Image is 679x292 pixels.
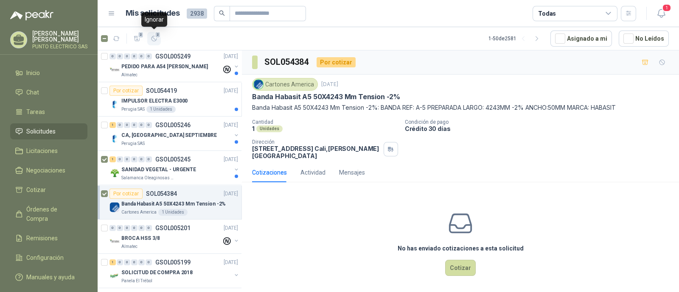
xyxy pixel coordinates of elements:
[10,104,87,120] a: Tareas
[117,225,123,231] div: 0
[488,32,544,45] div: 1 - 50 de 2581
[109,223,240,250] a: 0 0 0 0 0 0 GSOL005201[DATE] Company LogoBROCA HSS 3/8Almatec
[10,65,87,81] a: Inicio
[121,63,208,71] p: PEDIDO PARA A54 [PERSON_NAME]
[662,4,671,12] span: 1
[117,259,123,265] div: 0
[10,10,53,20] img: Logo peakr
[155,156,191,162] p: GSOL005245
[146,156,152,162] div: 0
[252,103,669,112] p: Banda Habasit A5 50X4243 Mm Tension -2%: BANDA REF: A-5 PREPARADA LARGO: 4243MM -2% ANCHO:50MM MA...
[158,209,188,216] div: 1 Unidades
[126,7,180,19] h1: Mis solicitudes
[219,10,225,16] span: search
[405,119,676,125] p: Condición de pago
[619,31,669,47] button: No Leídos
[550,31,612,47] button: Asignado a mi
[131,53,137,59] div: 0
[124,53,130,59] div: 0
[98,82,241,117] a: Por cotizarSOL054419[DATE] Company LogoIMPULSOR ELECTRA E3000Perugia SAS1 Unidades
[252,168,287,177] div: Cotizaciones
[109,99,120,109] img: Company Logo
[26,166,65,175] span: Negociaciones
[109,271,120,281] img: Company Logo
[138,225,145,231] div: 0
[339,168,365,177] div: Mensajes
[224,53,238,61] p: [DATE]
[224,156,238,164] p: [DATE]
[124,259,130,265] div: 0
[109,257,240,284] a: 1 0 0 0 0 0 GSOL005199[DATE] Company LogoSOLICITUD DE COMPRA 2018Panela El Trébol
[224,259,238,267] p: [DATE]
[224,190,238,198] p: [DATE]
[252,119,398,125] p: Cantidad
[155,122,191,128] p: GSOL005246
[398,244,524,253] h3: No has enviado cotizaciones a esta solicitud
[254,80,263,89] img: Company Logo
[109,168,120,178] img: Company Logo
[26,273,75,282] span: Manuales y ayuda
[146,122,152,128] div: 0
[10,143,87,159] a: Licitaciones
[147,32,161,45] button: 2
[26,107,45,117] span: Tareas
[121,175,175,181] p: Salamanca Oleaginosas SAS
[109,86,143,96] div: Por cotizar
[10,84,87,100] a: Chat
[252,125,255,132] p: 1
[155,259,191,265] p: GSOL005199
[10,182,87,198] a: Cotizar
[10,230,87,246] a: Remisiones
[252,139,380,145] p: Dirección
[109,202,120,212] img: Company Logo
[121,72,137,78] p: Almatec
[26,205,79,223] span: Órdenes de Compra
[187,8,207,19] span: 2938
[32,44,87,49] p: PUNTO ELECTRICO SAS
[109,65,120,75] img: Company Logo
[109,259,116,265] div: 1
[264,56,310,69] h3: SOL054384
[10,269,87,285] a: Manuales y ayuda
[109,133,120,144] img: Company Logo
[124,225,130,231] div: 0
[117,122,123,128] div: 0
[121,97,188,105] p: IMPULSOR ELECTRA E3000
[321,81,338,89] p: [DATE]
[155,53,191,59] p: GSOL005249
[138,259,145,265] div: 0
[445,260,476,276] button: Cotizar
[405,125,676,132] p: Crédito 30 días
[131,259,137,265] div: 0
[109,189,143,199] div: Por cotizar
[26,68,40,78] span: Inicio
[538,9,556,18] div: Todas
[121,243,137,250] p: Almatec
[300,168,325,177] div: Actividad
[155,31,161,38] span: 2
[124,122,130,128] div: 0
[26,146,58,156] span: Licitaciones
[109,154,240,181] a: 1 0 0 0 0 0 GSOL005245[DATE] Company LogoSANIDAD VEGETAL - URGENTESalamanca Oleaginosas SAS
[121,200,226,208] p: Banda Habasit A5 50X4243 Mm Tension -2%
[121,106,145,113] p: Perugia SAS
[146,106,176,113] div: 1 Unidades
[256,125,283,132] div: Unidades
[121,269,193,277] p: SOLICITUD DE COMPRA 2018
[121,131,217,139] p: CA, [GEOGRAPHIC_DATA] SEPTIEMBRE
[138,122,145,128] div: 0
[224,87,238,95] p: [DATE]
[146,88,177,94] p: SOL054419
[131,225,137,231] div: 0
[141,12,167,27] div: Ignorar
[10,250,87,266] a: Configuración
[146,225,152,231] div: 0
[109,156,116,162] div: 1
[26,253,64,262] span: Configuración
[121,234,160,242] p: BROCA HSS 3/8
[317,57,356,67] div: Por cotizar
[252,78,318,91] div: Cartones America
[121,140,145,147] p: Perugia SAS
[109,236,120,247] img: Company Logo
[654,6,669,21] button: 1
